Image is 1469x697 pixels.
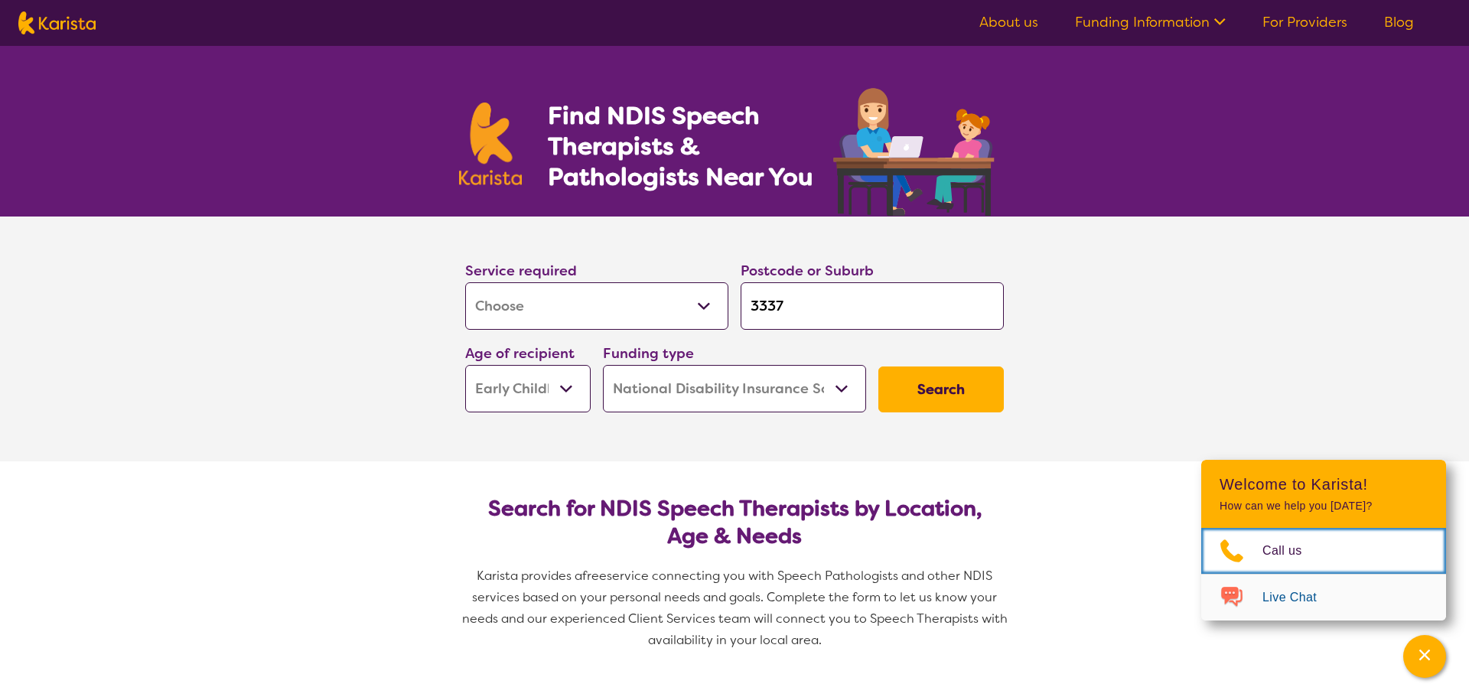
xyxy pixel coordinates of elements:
[477,495,992,550] h2: Search for NDIS Speech Therapists by Location, Age & Needs
[741,262,874,280] label: Postcode or Suburb
[603,344,694,363] label: Funding type
[979,13,1038,31] a: About us
[477,568,582,584] span: Karista provides a
[1262,13,1347,31] a: For Providers
[1403,635,1446,678] button: Channel Menu
[1201,460,1446,620] div: Channel Menu
[1075,13,1226,31] a: Funding Information
[18,11,96,34] img: Karista logo
[821,83,1010,217] img: speech-therapy
[1384,13,1414,31] a: Blog
[459,103,522,185] img: Karista logo
[462,568,1011,648] span: service connecting you with Speech Pathologists and other NDIS services based on your personal ne...
[548,100,831,192] h1: Find NDIS Speech Therapists & Pathologists Near You
[1220,475,1428,493] h2: Welcome to Karista!
[582,568,607,584] span: free
[1220,500,1428,513] p: How can we help you [DATE]?
[1201,528,1446,620] ul: Choose channel
[1262,539,1321,562] span: Call us
[1262,586,1335,609] span: Live Chat
[878,366,1004,412] button: Search
[465,344,575,363] label: Age of recipient
[465,262,577,280] label: Service required
[741,282,1004,330] input: Type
